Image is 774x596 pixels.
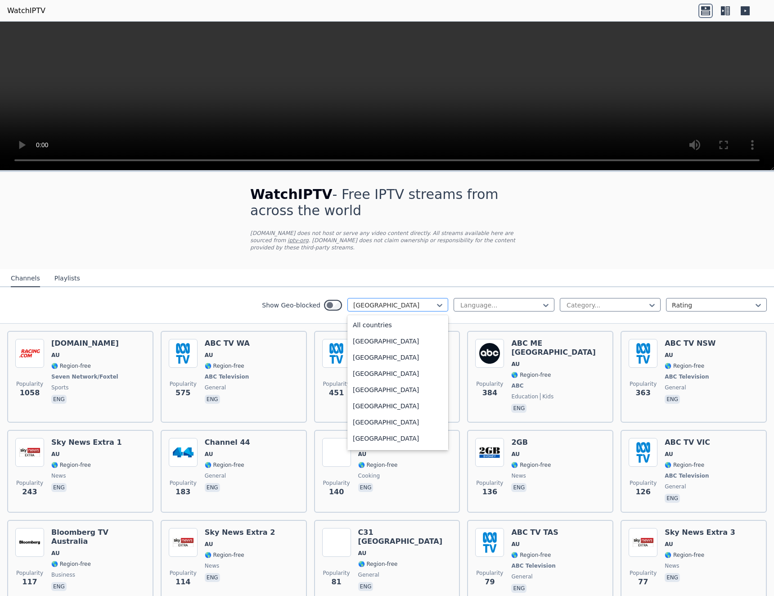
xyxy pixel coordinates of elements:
[475,339,504,368] img: ABC ME Sydney
[22,487,37,497] span: 243
[475,438,504,467] img: 2GB
[630,380,657,388] span: Popularity
[329,388,344,398] span: 451
[250,230,524,251] p: [DOMAIN_NAME] does not host or serve any video content directly. All streams available here are s...
[665,395,680,404] p: eng
[665,551,704,559] span: 🌎 Region-free
[205,438,250,447] h6: Channel 44
[323,569,350,577] span: Popularity
[170,569,197,577] span: Popularity
[51,384,68,391] span: sports
[169,339,198,368] img: ABC TV WA
[630,479,657,487] span: Popularity
[629,339,657,368] img: ABC TV NSW
[511,461,551,469] span: 🌎 Region-free
[635,388,650,398] span: 363
[665,438,711,447] h6: ABC TV VIC
[665,494,680,503] p: eng
[511,573,532,580] span: general
[347,430,448,447] div: [GEOGRAPHIC_DATA]
[347,382,448,398] div: [GEOGRAPHIC_DATA]
[51,461,91,469] span: 🌎 Region-free
[485,577,495,587] span: 79
[358,560,398,568] span: 🌎 Region-free
[51,571,75,578] span: business
[347,333,448,349] div: [GEOGRAPHIC_DATA]
[511,584,526,593] p: eng
[175,388,190,398] span: 575
[347,447,448,463] div: Aruba
[482,487,497,497] span: 136
[540,393,553,400] span: kids
[205,461,244,469] span: 🌎 Region-free
[205,451,213,458] span: AU
[511,404,526,413] p: eng
[347,349,448,366] div: [GEOGRAPHIC_DATA]
[169,528,198,557] img: Sky News Extra 2
[665,352,673,359] span: AU
[15,438,44,467] img: Sky News Extra 1
[170,479,197,487] span: Popularity
[665,384,686,391] span: general
[358,571,379,578] span: general
[358,483,373,492] p: eng
[205,384,226,391] span: general
[15,339,44,368] img: Racing.com
[665,461,704,469] span: 🌎 Region-free
[16,479,43,487] span: Popularity
[322,528,351,557] img: C31 Melbourne
[358,582,373,591] p: eng
[347,317,448,333] div: All countries
[511,551,551,559] span: 🌎 Region-free
[51,373,118,380] span: Seven Network/Foxtel
[511,382,523,389] span: ABC
[323,380,350,388] span: Popularity
[511,438,551,447] h6: 2GB
[250,186,333,202] span: WatchIPTV
[511,393,538,400] span: education
[262,301,320,310] label: Show Geo-blocked
[511,472,526,479] span: news
[15,528,44,557] img: Bloomberg TV Australia
[665,451,673,458] span: AU
[288,237,309,244] a: iptv-org
[511,528,558,537] h6: ABC TV TAS
[629,528,657,557] img: Sky News Extra 3
[51,339,120,348] h6: [DOMAIN_NAME]
[665,541,673,548] span: AU
[51,362,91,370] span: 🌎 Region-free
[54,270,80,287] button: Playlists
[665,483,686,490] span: general
[665,573,680,582] p: eng
[51,582,67,591] p: eng
[51,438,122,447] h6: Sky News Extra 1
[7,5,45,16] a: WatchIPTV
[323,479,350,487] span: Popularity
[475,528,504,557] img: ABC TV TAS
[358,550,367,557] span: AU
[22,577,37,587] span: 117
[358,461,398,469] span: 🌎 Region-free
[329,487,344,497] span: 140
[205,395,220,404] p: eng
[476,569,503,577] span: Popularity
[205,483,220,492] p: eng
[322,438,351,467] img: Tastemade
[511,541,520,548] span: AU
[51,352,60,359] span: AU
[629,438,657,467] img: ABC TV VIC
[51,528,145,546] h6: Bloomberg TV Australia
[511,371,551,379] span: 🌎 Region-free
[638,577,648,587] span: 77
[205,339,251,348] h6: ABC TV WA
[511,483,526,492] p: eng
[51,395,67,404] p: eng
[630,569,657,577] span: Popularity
[205,472,226,479] span: general
[170,380,197,388] span: Popularity
[205,573,220,582] p: eng
[205,541,213,548] span: AU
[665,562,679,569] span: news
[511,451,520,458] span: AU
[665,472,709,479] span: ABC Television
